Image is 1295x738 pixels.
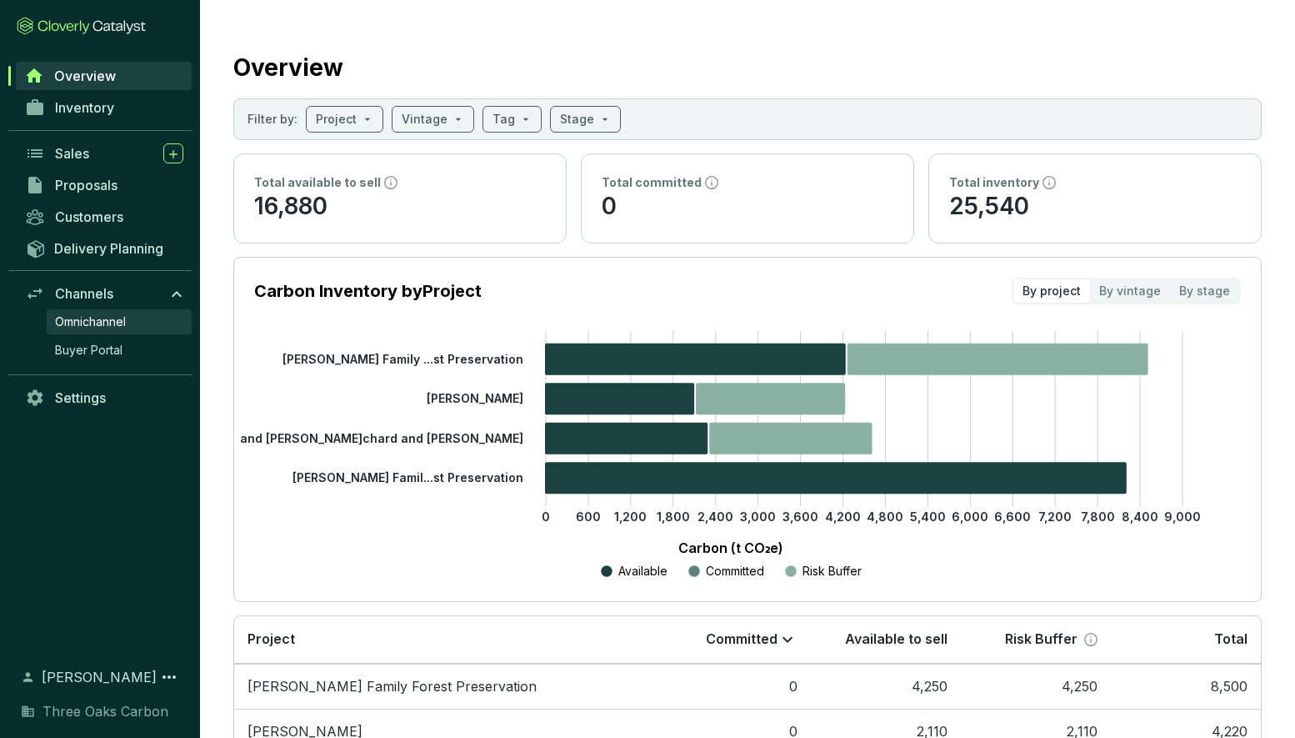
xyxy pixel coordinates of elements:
a: Sales [17,139,192,168]
td: 0 [661,664,811,710]
p: Committed [706,563,764,580]
p: 16,880 [254,191,546,223]
span: Delivery Planning [54,240,163,257]
p: 0 [602,191,893,223]
tspan: 7,200 [1038,510,1072,524]
tspan: 9,000 [1164,510,1201,524]
tspan: [PERSON_NAME] [427,391,523,405]
a: Inventory [17,93,192,122]
span: Omnichannel [55,314,126,330]
a: Omnichannel [47,309,192,334]
tspan: 1,800 [657,510,690,524]
span: [PERSON_NAME] [42,667,157,687]
p: Available [618,563,667,580]
p: Risk Buffer [802,563,862,580]
span: Settings [55,389,106,406]
span: Overview [54,68,116,84]
th: Project [234,616,661,664]
p: Filter by: [247,111,297,128]
span: Sales [55,145,89,162]
p: 25,540 [949,191,1241,223]
div: segmented control [1012,278,1241,304]
p: Risk Buffer [1005,630,1077,649]
div: By vintage [1090,279,1170,303]
h2: Overview [233,50,343,85]
tspan: 0 [542,510,550,524]
td: Bennett Family Forest Preservation [234,664,661,710]
a: Channels [17,279,192,308]
tspan: 2,400 [697,510,733,524]
tspan: [PERSON_NAME] Famil...st Preservation [292,470,523,484]
p: Carbon Inventory by Project [254,279,482,303]
tspan: [PERSON_NAME] and [PERSON_NAME]chard and [PERSON_NAME] [140,431,523,445]
div: By project [1013,279,1090,303]
td: 4,250 [961,664,1111,710]
a: Buyer Portal [47,338,192,363]
a: Settings [17,384,192,412]
p: Total available to sell [254,174,381,191]
p: Total committed [602,174,702,191]
span: Channels [55,285,113,302]
th: Available to sell [811,616,961,664]
p: Carbon (t CO₂e) [279,538,1182,558]
td: 8,500 [1111,664,1261,710]
tspan: 3,000 [740,510,776,524]
td: 4,250 [811,664,961,710]
th: Total [1111,616,1261,664]
tspan: 8,400 [1122,510,1158,524]
tspan: 3,600 [782,510,818,524]
tspan: 4,800 [867,510,903,524]
tspan: 5,400 [910,510,946,524]
a: Delivery Planning [17,234,192,262]
p: Committed [706,630,777,649]
p: Total inventory [949,174,1039,191]
tspan: 4,200 [825,510,861,524]
span: Three Oaks Carbon [42,701,168,721]
span: Customers [55,208,123,225]
a: Proposals [17,171,192,199]
span: Buyer Portal [55,342,122,359]
div: By stage [1170,279,1239,303]
a: Customers [17,203,192,231]
tspan: 6,000 [952,510,988,524]
tspan: 600 [576,510,601,524]
tspan: 6,600 [994,510,1031,524]
tspan: 1,200 [614,510,647,524]
tspan: [PERSON_NAME] Family ...st Preservation [282,352,523,366]
span: Proposals [55,177,117,193]
a: Overview [16,62,192,90]
span: Inventory [55,99,114,116]
tspan: 7,800 [1081,510,1115,524]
